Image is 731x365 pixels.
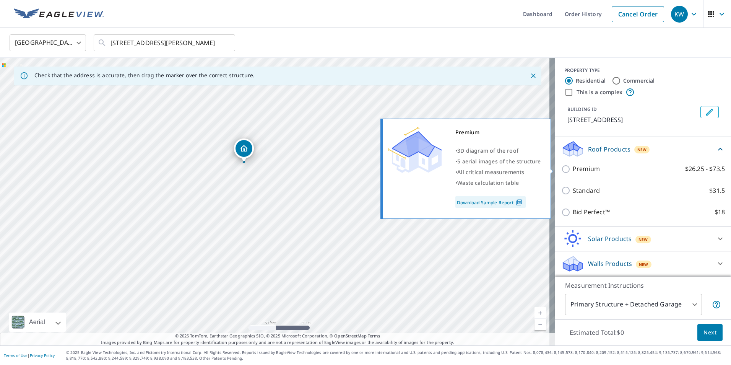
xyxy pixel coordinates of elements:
span: Your report will include the primary structure and a detached garage if one exists. [712,300,721,309]
span: 3D diagram of the roof [457,147,518,154]
div: PROPERTY TYPE [564,67,722,74]
button: Edit building 1 [700,106,719,118]
span: Waste calculation table [457,179,519,186]
div: KW [671,6,688,23]
p: Measurement Instructions [565,281,721,290]
div: • [455,156,541,167]
div: Solar ProductsNew [561,230,725,248]
a: Terms [368,333,380,339]
span: © 2025 TomTom, Earthstar Geographics SIO, © 2025 Microsoft Corporation, © [175,333,380,339]
a: Download Sample Report [455,196,526,208]
span: Next [703,328,716,337]
a: Terms of Use [4,353,28,358]
div: Aerial [9,313,66,332]
a: OpenStreetMap [334,333,366,339]
p: Estimated Total: $0 [564,324,630,341]
p: © 2025 Eagle View Technologies, Inc. and Pictometry International Corp. All Rights Reserved. Repo... [66,350,727,361]
div: • [455,178,541,188]
div: Premium [455,127,541,138]
a: Cancel Order [612,6,664,22]
p: Standard [573,186,600,196]
div: Aerial [27,313,47,332]
img: Pdf Icon [514,199,524,206]
span: New [639,261,648,267]
p: $18 [715,207,725,217]
span: 5 aerial images of the structure [457,158,541,165]
p: [STREET_ADDRESS] [567,115,697,124]
label: This is a complex [577,88,622,96]
label: Commercial [623,77,655,85]
p: Bid Perfect™ [573,207,610,217]
p: $26.25 - $73.5 [685,164,725,174]
p: Premium [573,164,600,174]
span: New [637,147,647,153]
p: Check that the address is accurate, then drag the marker over the correct structure. [34,72,255,79]
input: Search by address or latitude-longitude [110,32,219,54]
div: Roof ProductsNew [561,140,725,158]
p: | [4,353,55,358]
div: [GEOGRAPHIC_DATA] [10,32,86,54]
p: BUILDING ID [567,106,597,112]
a: Current Level 19, Zoom In [534,307,546,319]
p: $31.5 [709,186,725,196]
a: Privacy Policy [30,353,55,358]
div: Walls ProductsNew [561,254,725,273]
a: Current Level 19, Zoom Out [534,319,546,330]
div: • [455,145,541,156]
div: Primary Structure + Detached Garage [565,294,702,315]
span: All critical measurements [457,168,524,176]
div: • [455,167,541,178]
label: Residential [576,77,606,85]
div: Dropped pin, building 1, Residential property, 264 Arbor Dr Chesterton, IN 46304 [234,139,254,162]
img: EV Logo [14,8,104,20]
button: Close [528,71,538,81]
p: Roof Products [588,145,630,154]
button: Next [697,324,723,341]
p: Solar Products [588,234,632,243]
img: Premium [388,127,442,173]
span: New [638,236,648,243]
p: Walls Products [588,259,632,268]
